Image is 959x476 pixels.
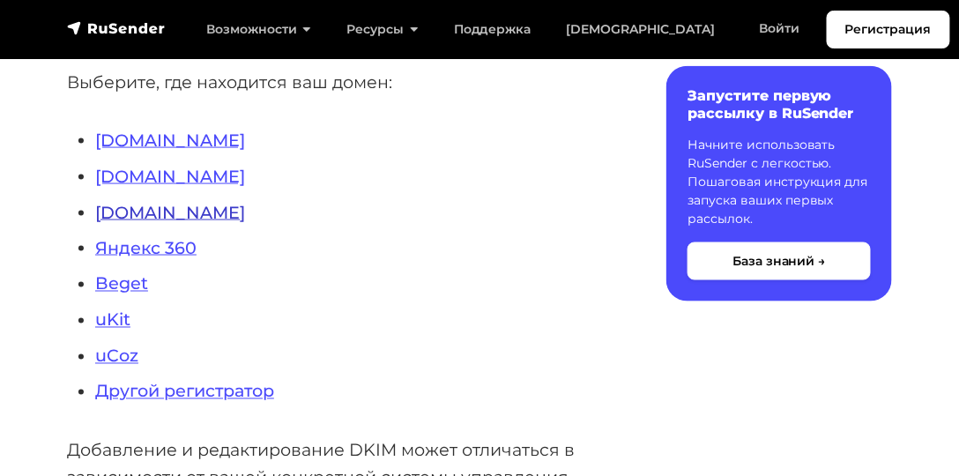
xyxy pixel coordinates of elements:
[549,11,733,48] a: [DEMOGRAPHIC_DATA]
[742,11,818,47] a: Войти
[666,66,892,301] a: Запустите первую рассылку в RuSender Начните использовать RuSender с легкостью. Пошаговая инструк...
[688,135,871,227] p: Начните использовать RuSender с легкостью. Пошаговая инструкция для запуска ваших первых рассылок.
[95,130,245,151] a: [DOMAIN_NAME]
[95,309,130,331] a: uKit
[827,11,950,48] a: Регистрация
[329,11,435,48] a: Ресурсы
[189,11,329,48] a: Возможности
[95,202,245,223] a: [DOMAIN_NAME]
[688,242,871,279] button: База знаний →
[95,237,197,258] a: Яндекс 360
[436,11,549,48] a: Поддержка
[95,381,274,402] a: Другой регистратор
[95,273,148,294] a: Beget
[67,69,610,96] p: Выберите, где находится ваш домен:
[95,166,245,187] a: [DOMAIN_NAME]
[67,19,166,37] img: RuSender
[688,87,871,121] h6: Запустите первую рассылку в RuSender
[95,346,138,367] a: uCoz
